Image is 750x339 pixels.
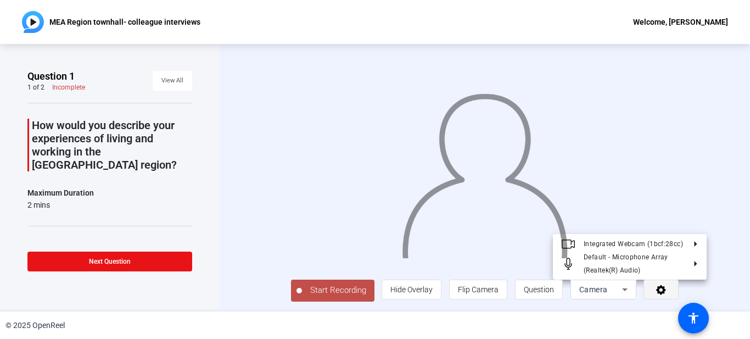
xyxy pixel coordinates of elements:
[390,285,433,294] span: Hide Overlay
[458,285,499,294] span: Flip Camera
[291,280,374,302] button: Start Recording
[687,312,700,325] mat-icon: accessibility
[302,284,374,297] span: Start Recording
[161,73,183,89] span: View All
[524,285,554,294] span: Question
[153,71,192,91] button: View All
[515,280,563,299] button: Question
[382,280,441,299] button: Hide Overlay
[449,280,507,299] button: Flip Camera
[579,285,608,294] span: Camera
[27,252,192,271] button: Next Question
[89,258,131,265] span: Next Question
[401,84,569,258] img: overlay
